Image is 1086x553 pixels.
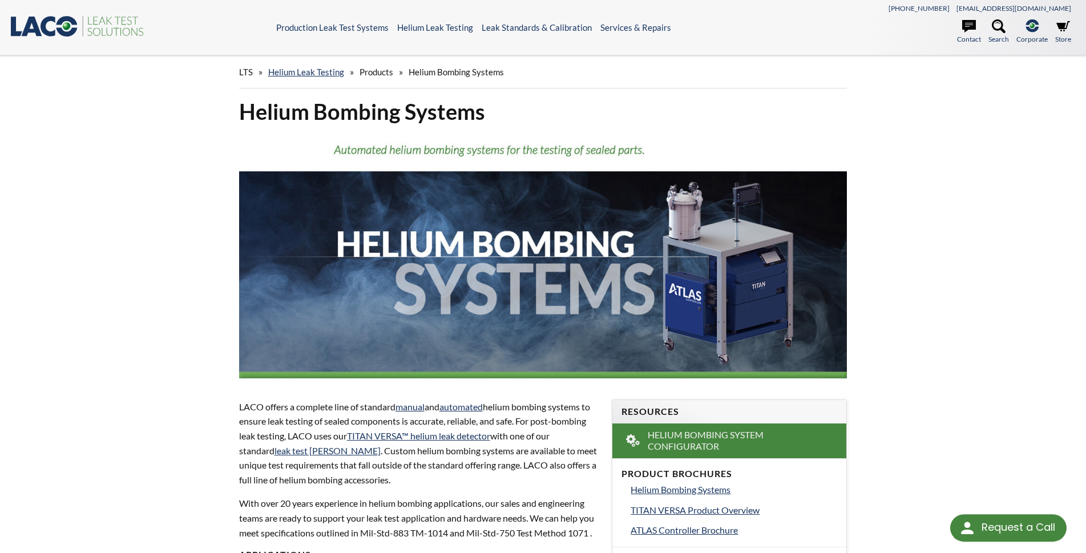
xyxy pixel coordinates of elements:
a: Services & Repairs [600,22,671,33]
span: Helium Bombing Systems [631,484,730,495]
a: Contact [957,19,981,45]
span: Corporate [1016,34,1048,45]
p: LACO offers a complete line of standard and helium bombing systems to ensure leak testing of seal... [239,399,599,487]
a: Production Leak Test Systems [276,22,389,33]
a: leak test [PERSON_NAME] [274,445,381,456]
p: With over 20 years experience in helium bombing applications, our sales and engineering teams are... [239,496,599,540]
a: Helium Bombing System Configurator [612,423,846,459]
span: Helium Bombing Systems [409,67,504,77]
span: TITAN VERSA Product Overview [631,504,760,515]
div: » » » [239,56,847,88]
a: manual [395,401,425,412]
a: automated [439,401,483,412]
a: Leak Standards & Calibration [482,22,592,33]
a: Helium Bombing Systems [631,482,837,497]
div: Request a Call [950,514,1067,542]
span: Products [360,67,393,77]
span: LTS [239,67,253,77]
a: TITAN VERSA™ helium leak detector [347,430,490,441]
a: [EMAIL_ADDRESS][DOMAIN_NAME] [956,4,1071,13]
img: round button [958,519,976,537]
a: Store [1055,19,1071,45]
img: Helium Bombing Systems Banner [239,135,847,378]
a: Search [988,19,1009,45]
div: Request a Call [982,514,1055,540]
h4: Resources [621,406,837,418]
span: Helium Bombing System Configurator [648,429,813,453]
a: ATLAS Controller Brochure [631,523,837,538]
a: [PHONE_NUMBER] [889,4,950,13]
a: Helium Leak Testing [397,22,473,33]
a: Helium Leak Testing [268,67,344,77]
a: TITAN VERSA Product Overview [631,503,837,518]
span: ATLAS Controller Brochure [631,524,738,535]
h4: Product Brochures [621,468,837,480]
h1: Helium Bombing Systems [239,98,847,126]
